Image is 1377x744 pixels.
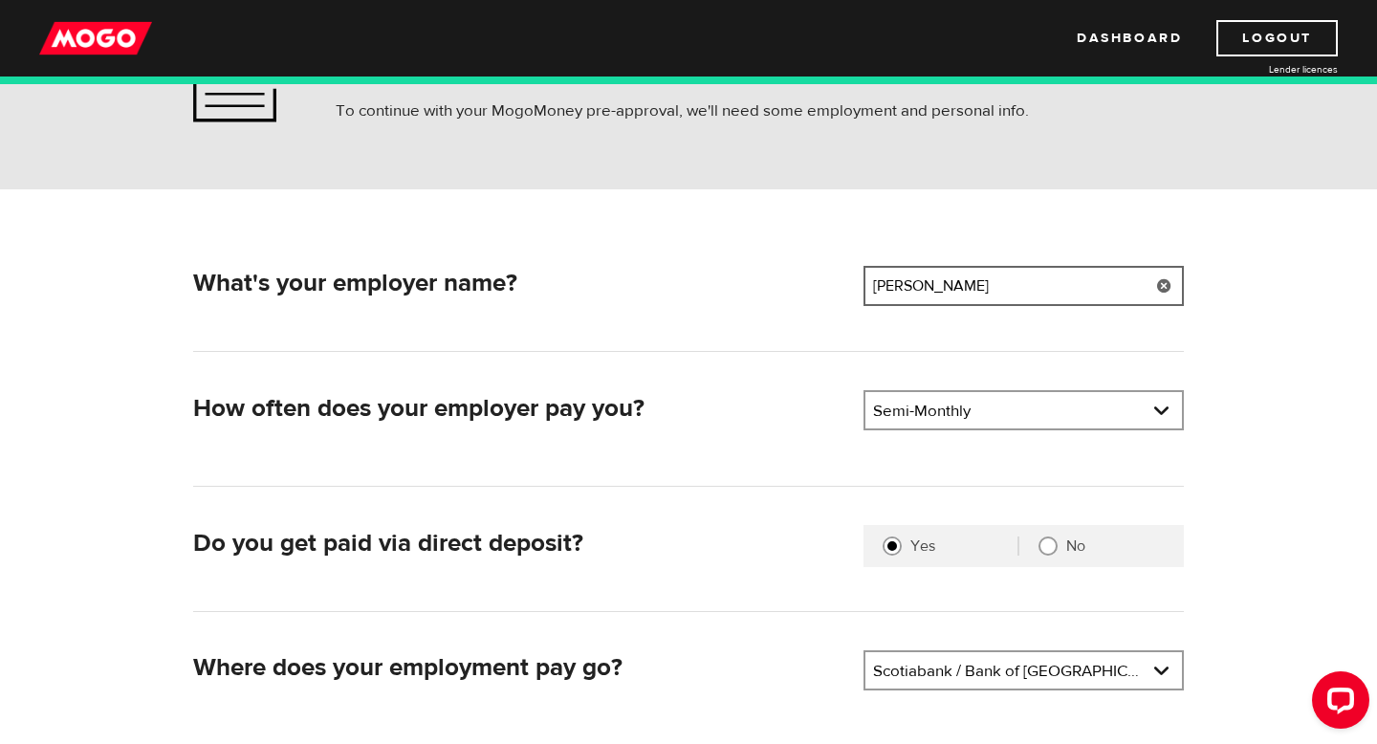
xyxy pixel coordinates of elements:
[193,269,849,298] h2: What's your employer name?
[883,536,902,556] input: Yes
[1194,62,1338,77] a: Lender licences
[910,536,1017,556] label: Yes
[193,529,849,558] h2: Do you get paid via direct deposit?
[1297,664,1377,744] iframe: LiveChat chat widget
[1066,536,1165,556] label: No
[39,20,152,56] img: mogo_logo-11ee424be714fa7cbb0f0f49df9e16ec.png
[1077,20,1182,56] a: Dashboard
[193,653,849,683] h2: Where does your employment pay go?
[336,99,1029,122] p: To continue with your MogoMoney pre-approval, we'll need some employment and personal info.
[1038,536,1058,556] input: No
[193,394,849,424] h2: How often does your employer pay you?
[1216,20,1338,56] a: Logout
